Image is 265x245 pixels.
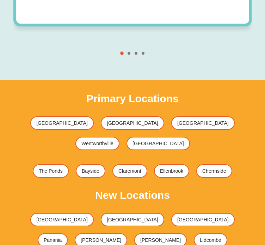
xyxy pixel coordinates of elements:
span: The Ponds [39,169,63,173]
a: [GEOGRAPHIC_DATA] [171,116,235,130]
span: Wentworthville [81,141,113,146]
a: [GEOGRAPHIC_DATA] [30,213,94,226]
span: [GEOGRAPHIC_DATA] [36,121,88,125]
span: [GEOGRAPHIC_DATA] [132,141,184,146]
span: [GEOGRAPHIC_DATA] [36,217,88,222]
h2: New Locations [13,188,252,202]
span: Panania [44,238,62,243]
span: [PERSON_NAME] [140,238,181,243]
a: Claremont [112,164,147,178]
a: Bayside [76,164,105,178]
a: [GEOGRAPHIC_DATA] [30,116,94,130]
span: [GEOGRAPHIC_DATA] [177,121,229,125]
h2: Primary Locations [13,92,252,106]
a: Ellenbrook [154,164,189,178]
span: Bayside [82,169,99,173]
span: Claremont [118,169,141,173]
span: [GEOGRAPHIC_DATA] [107,121,158,125]
iframe: Chat Widget [148,166,265,245]
a: Chermside [196,164,232,178]
span: [PERSON_NAME] [81,238,121,243]
a: [GEOGRAPHIC_DATA] [101,213,164,226]
span: [GEOGRAPHIC_DATA] [107,217,158,222]
a: The Ponds [33,164,69,178]
a: [GEOGRAPHIC_DATA] [101,116,164,130]
a: Wentworthville [75,137,119,150]
a: [GEOGRAPHIC_DATA] [127,137,190,150]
